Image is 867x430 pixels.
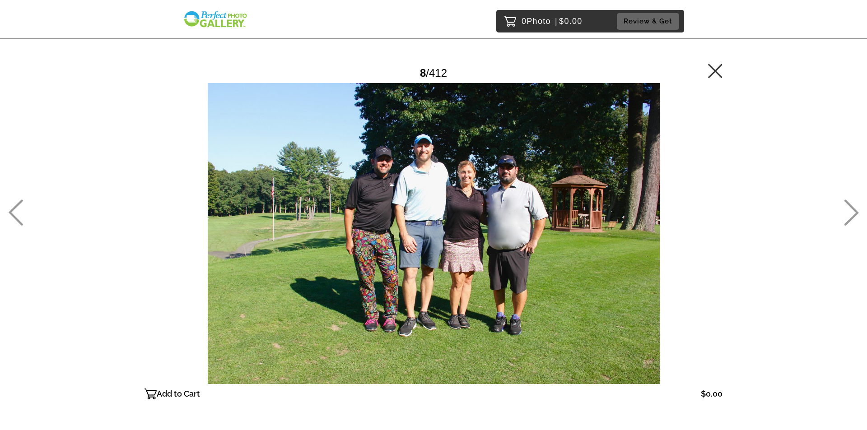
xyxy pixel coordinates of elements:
span: Photo [527,14,551,28]
a: Review & Get [617,13,682,30]
button: Review & Get [617,13,679,30]
span: | [555,17,558,26]
div: / [420,63,447,83]
img: Snapphound Logo [183,10,248,28]
p: 0 $0.00 [522,14,583,28]
span: 412 [429,67,447,79]
span: 8 [420,67,426,79]
p: Add to Cart [157,387,200,401]
p: $0.00 [701,387,722,401]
